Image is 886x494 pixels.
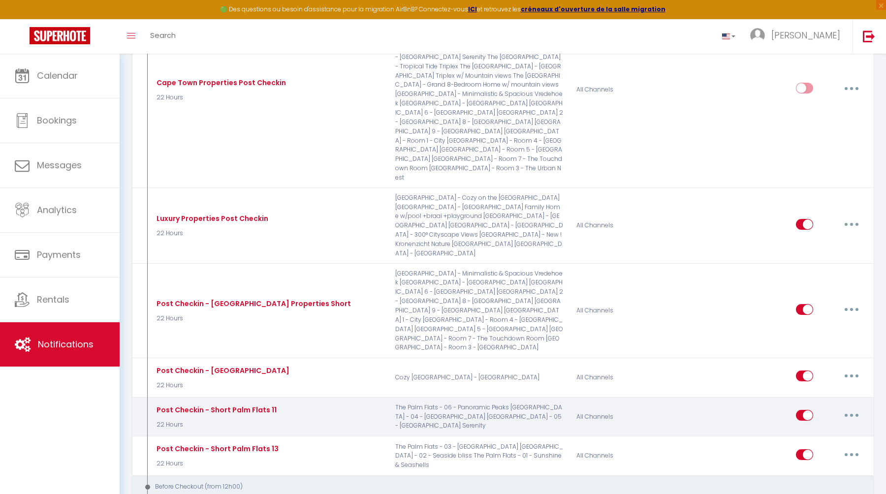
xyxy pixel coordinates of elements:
[154,365,289,376] div: Post Checkin - [GEOGRAPHIC_DATA]
[468,5,477,13] a: ICI
[389,363,570,392] p: Cozy [GEOGRAPHIC_DATA] - [GEOGRAPHIC_DATA]
[37,114,77,126] span: Bookings
[150,30,176,40] span: Search
[37,69,78,82] span: Calendar
[154,443,279,454] div: Post Checkin - Short Palm Flats 13
[141,482,851,492] div: Before Checkout (from 12h00)
[521,5,665,13] a: créneaux d'ouverture de la salle migration
[37,204,77,216] span: Analytics
[570,402,691,431] div: All Channels
[570,442,691,470] div: All Channels
[143,19,183,54] a: Search
[389,269,570,353] p: [GEOGRAPHIC_DATA] - Minimalistic & Spacious Vredehoek [GEOGRAPHIC_DATA] - [GEOGRAPHIC_DATA] [GEOG...
[154,459,279,468] p: 22 Hours
[570,363,691,392] div: All Channels
[37,293,69,306] span: Rentals
[154,314,351,323] p: 22 Hours
[743,19,853,54] a: ... [PERSON_NAME]
[37,159,82,171] span: Messages
[154,420,277,430] p: 22 Hours
[154,381,289,390] p: 22 Hours
[389,402,570,431] p: The Palm Flats - 06 - Panoramic Peaks [GEOGRAPHIC_DATA] - 04 - [GEOGRAPHIC_DATA] [GEOGRAPHIC_DATA...
[771,29,840,41] span: [PERSON_NAME]
[750,28,765,43] img: ...
[154,213,268,224] div: Luxury Properties Post Checkin
[154,298,351,309] div: Post Checkin - [GEOGRAPHIC_DATA] Properties Short
[154,404,277,415] div: Post Checkin - Short Palm Flats 11
[389,442,570,470] p: The Palm Flats - 03 - [GEOGRAPHIC_DATA] [GEOGRAPHIC_DATA] - 02 - Seaside bliss The Palm Flats - 0...
[570,269,691,353] div: All Channels
[38,338,94,350] span: Notifications
[8,4,37,33] button: Ouvrir le widget de chat LiveChat
[389,193,570,258] p: [GEOGRAPHIC_DATA] - Cozy on the [GEOGRAPHIC_DATA] [GEOGRAPHIC_DATA] - [GEOGRAPHIC_DATA] Family Ho...
[844,450,879,487] iframe: Chat
[30,27,90,44] img: Super Booking
[154,229,268,238] p: 22 Hours
[37,248,81,261] span: Payments
[154,93,286,102] p: 22 Hours
[570,193,691,258] div: All Channels
[863,30,875,42] img: logout
[154,77,286,88] div: Cape Town Properties Post Checkin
